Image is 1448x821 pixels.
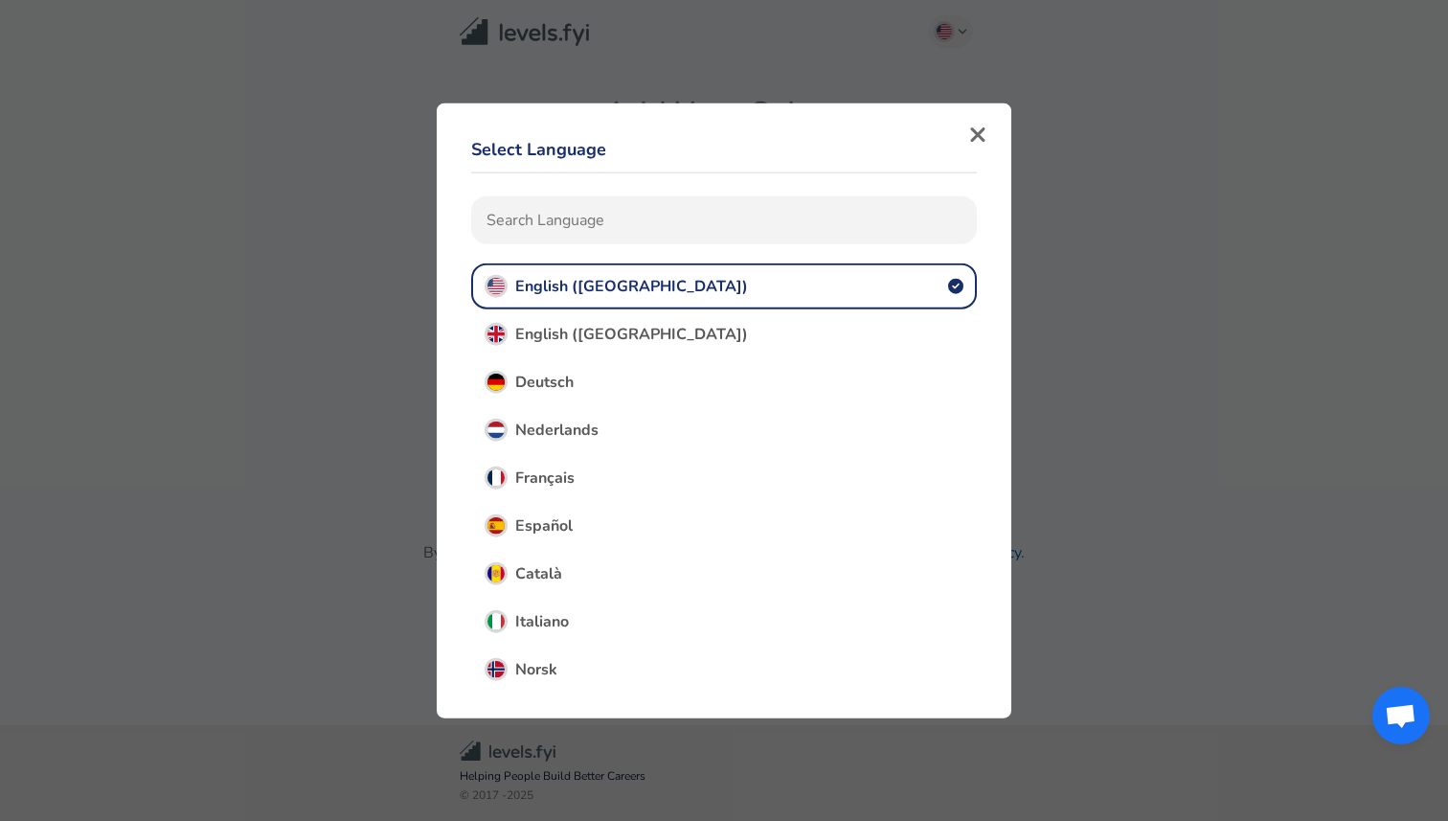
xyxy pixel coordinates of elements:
span: Español [515,514,573,536]
span: Français [515,467,575,488]
button: ItalianItaliano [471,598,977,644]
span: English ([GEOGRAPHIC_DATA]) [515,275,748,296]
span: English ([GEOGRAPHIC_DATA]) [515,323,748,344]
img: Spanish [487,516,505,534]
span: Nederlands [515,419,599,440]
img: English (UK) [487,325,505,342]
button: Select Language [471,125,606,171]
button: CatalanCatalà [471,550,977,596]
button: GermanDeutsch [471,358,977,404]
span: Deutsch [515,371,574,392]
button: FrenchFrançais [471,454,977,500]
span: Català [515,562,562,583]
button: English (UK)English ([GEOGRAPHIC_DATA]) [471,310,977,356]
span: Italiano [515,610,569,631]
button: English (US)English ([GEOGRAPHIC_DATA]) [471,262,977,308]
img: German [487,373,505,390]
input: search language [471,195,977,243]
img: Catalan [487,564,505,582]
button: DutchNederlands [471,406,977,452]
img: English (US) [487,277,505,294]
img: Norwegian [487,660,505,677]
img: Italian [487,612,505,629]
span: Norsk [515,658,557,679]
button: SpanishEspañol [471,502,977,548]
img: French [487,468,505,486]
button: NorwegianNorsk [471,646,977,692]
img: Dutch [487,421,505,438]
